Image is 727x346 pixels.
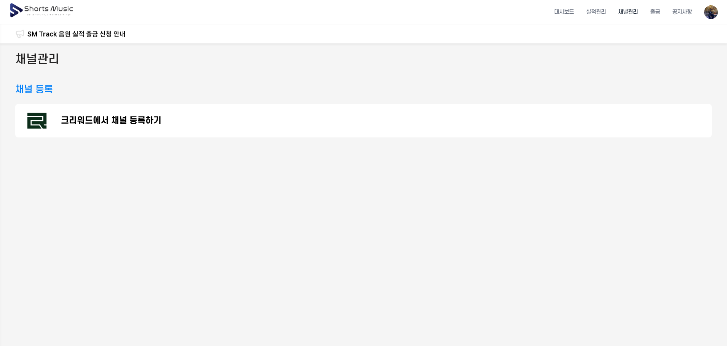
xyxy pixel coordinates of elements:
[15,83,53,96] h3: 채널 등록
[15,104,712,137] a: 크리워드에서 채널 등록하기
[61,116,161,125] p: 크리워드에서 채널 등록하기
[644,2,666,22] a: 출금
[15,51,59,68] h2: 채널관리
[612,2,644,22] a: 채널관리
[580,2,612,22] a: 실적관리
[27,29,126,39] a: SM Track 음원 실적 출금 신청 안내
[548,2,580,22] a: 대시보드
[15,29,24,38] img: 알림 아이콘
[704,5,718,19] img: 사용자 이미지
[666,2,698,22] a: 공지사항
